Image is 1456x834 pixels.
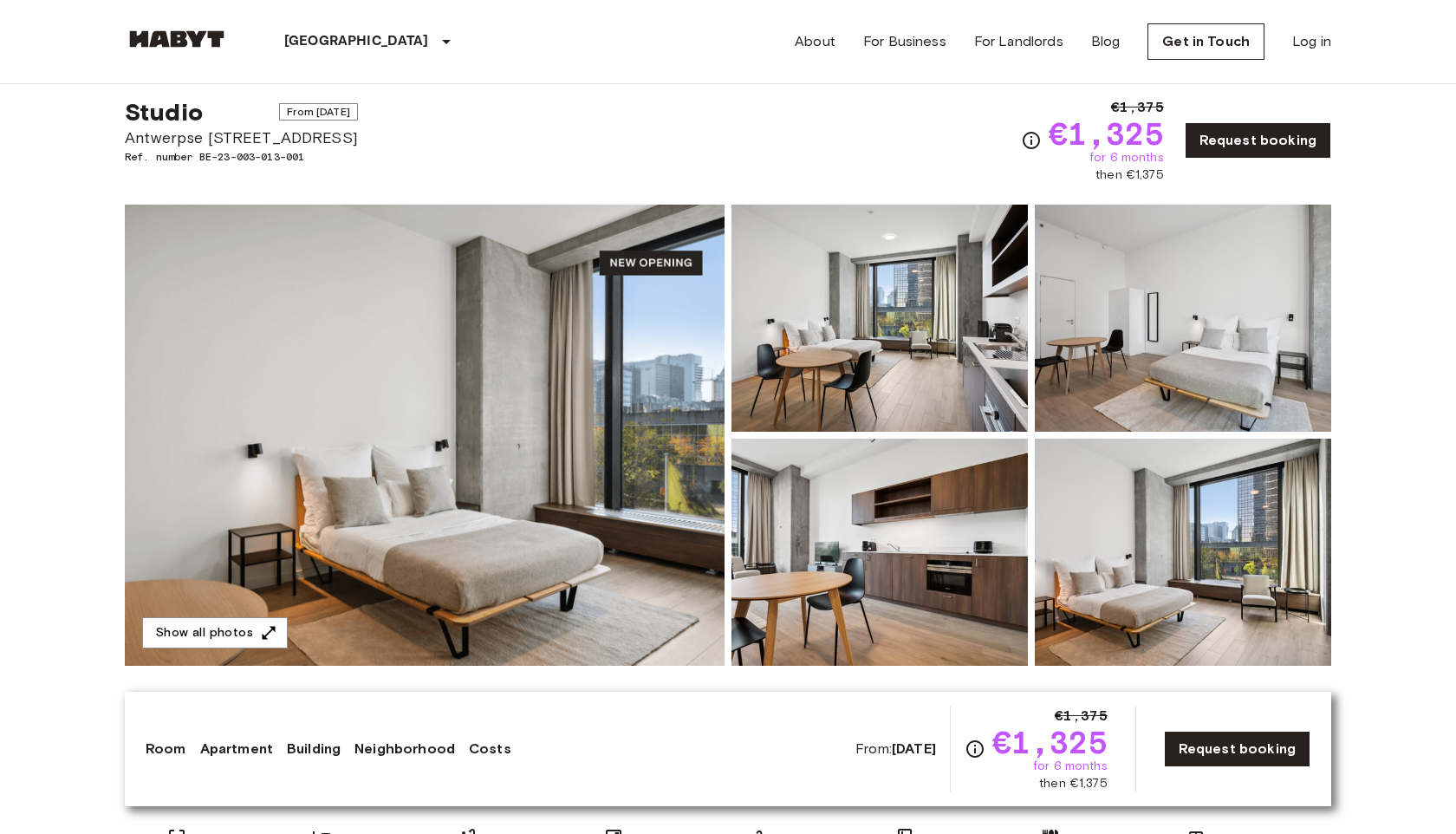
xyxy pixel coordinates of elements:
span: Studio [125,97,203,127]
a: Log in [1292,31,1331,52]
img: Habyt [125,30,229,48]
img: Picture of unit BE-23-003-013-001 [731,439,1028,666]
a: For Business [863,31,946,52]
a: Blog [1091,31,1121,52]
b: [DATE] [892,740,936,757]
span: €1,375 [1111,97,1164,118]
span: for 6 months [1089,149,1164,166]
span: From: [855,740,936,759]
svg: Check cost overview for full price breakdown. Please note that discounts apply to new joiners onl... [1021,130,1042,151]
span: Ref. number BE-23-003-013-001 [125,149,358,165]
img: Picture of unit BE-23-003-013-001 [1035,439,1331,666]
img: Picture of unit BE-23-003-013-001 [1035,205,1331,432]
p: [GEOGRAPHIC_DATA] [284,31,429,52]
svg: Check cost overview for full price breakdown. Please note that discounts apply to new joiners onl... [965,739,985,759]
span: From [DATE] [279,103,358,121]
a: Building [287,739,341,759]
a: Room [146,739,186,759]
span: then €1,375 [1039,775,1108,792]
span: €1,325 [1049,118,1164,149]
span: €1,325 [992,726,1108,758]
a: For Landlords [974,31,1063,52]
img: Marketing picture of unit BE-23-003-013-001 [125,205,725,666]
img: Picture of unit BE-23-003-013-001 [731,205,1028,432]
button: Show all photos [142,617,288,649]
span: then €1,375 [1095,166,1164,184]
a: Request booking [1164,731,1310,767]
span: for 6 months [1033,758,1108,775]
span: €1,375 [1055,706,1108,726]
a: About [795,31,835,52]
a: Costs [469,739,511,759]
a: Apartment [200,739,273,759]
a: Get in Touch [1147,23,1264,60]
span: Antwerpse [STREET_ADDRESS] [125,127,358,149]
a: Request booking [1185,122,1331,159]
a: Neighborhood [354,739,455,759]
